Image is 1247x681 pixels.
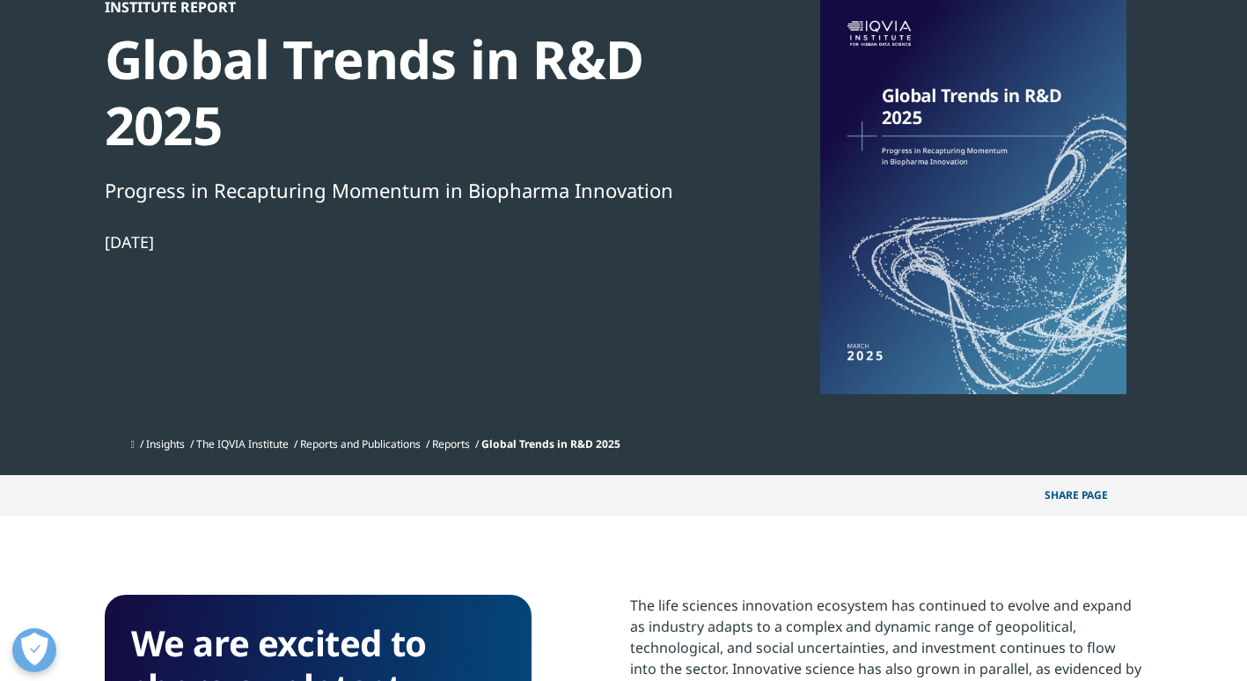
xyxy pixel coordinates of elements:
button: 打开偏好 [12,628,56,672]
div: [DATE] [105,231,708,253]
span: Global Trends in R&D 2025 [481,436,620,451]
button: Share PAGEShare PAGE [1031,475,1143,516]
div: Global Trends in R&D 2025 [105,26,708,158]
a: The IQVIA Institute [196,436,289,451]
div: Progress in Recapturing Momentum in Biopharma Innovation [105,175,708,205]
a: Reports and Publications [300,436,421,451]
a: Insights [146,436,185,451]
p: Share PAGE [1031,475,1143,516]
a: Reports [432,436,470,451]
